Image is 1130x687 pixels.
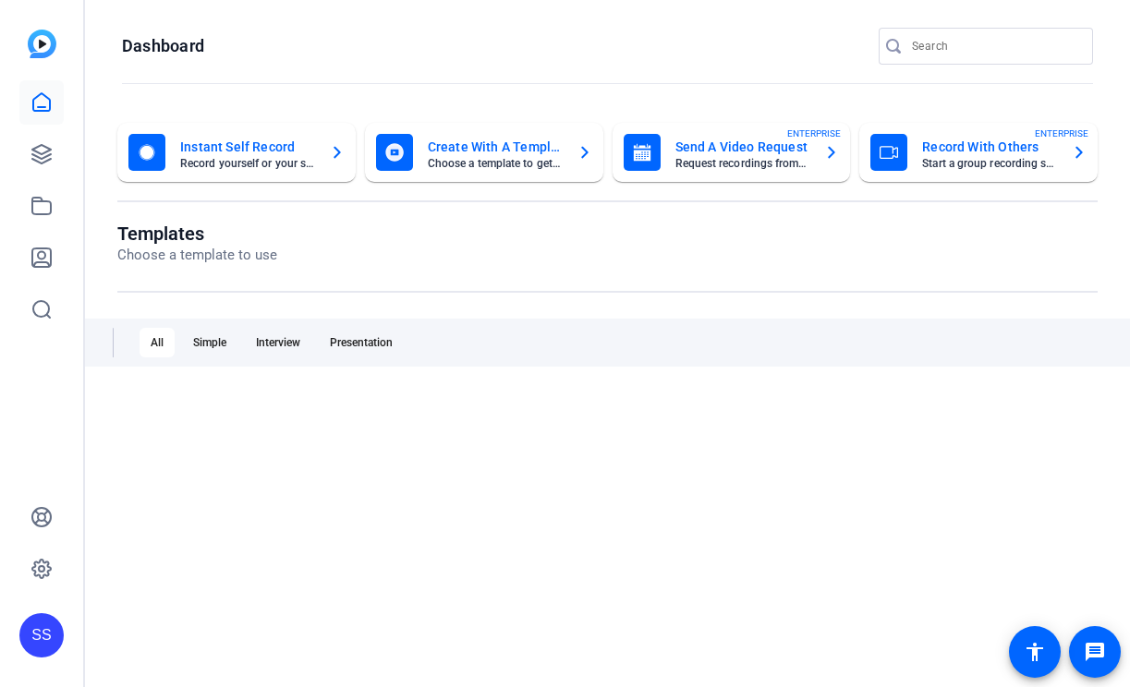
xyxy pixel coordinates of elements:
[613,123,851,182] button: Send A Video RequestRequest recordings from anyone, anywhereENTERPRISE
[787,127,841,140] span: ENTERPRISE
[922,136,1057,158] mat-card-title: Record With Others
[428,158,563,169] mat-card-subtitle: Choose a template to get started
[859,123,1098,182] button: Record With OthersStart a group recording sessionENTERPRISE
[319,328,404,357] div: Presentation
[912,35,1078,57] input: Search
[1084,641,1106,663] mat-icon: message
[117,245,277,266] p: Choose a template to use
[117,123,356,182] button: Instant Self RecordRecord yourself or your screen
[140,328,175,357] div: All
[19,613,64,657] div: SS
[180,158,315,169] mat-card-subtitle: Record yourself or your screen
[28,30,56,58] img: blue-gradient.svg
[675,136,810,158] mat-card-title: Send A Video Request
[182,328,237,357] div: Simple
[122,35,204,57] h1: Dashboard
[922,158,1057,169] mat-card-subtitle: Start a group recording session
[365,123,603,182] button: Create With A TemplateChoose a template to get started
[675,158,810,169] mat-card-subtitle: Request recordings from anyone, anywhere
[180,136,315,158] mat-card-title: Instant Self Record
[117,223,277,245] h1: Templates
[1035,127,1088,140] span: ENTERPRISE
[1024,641,1046,663] mat-icon: accessibility
[245,328,311,357] div: Interview
[428,136,563,158] mat-card-title: Create With A Template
